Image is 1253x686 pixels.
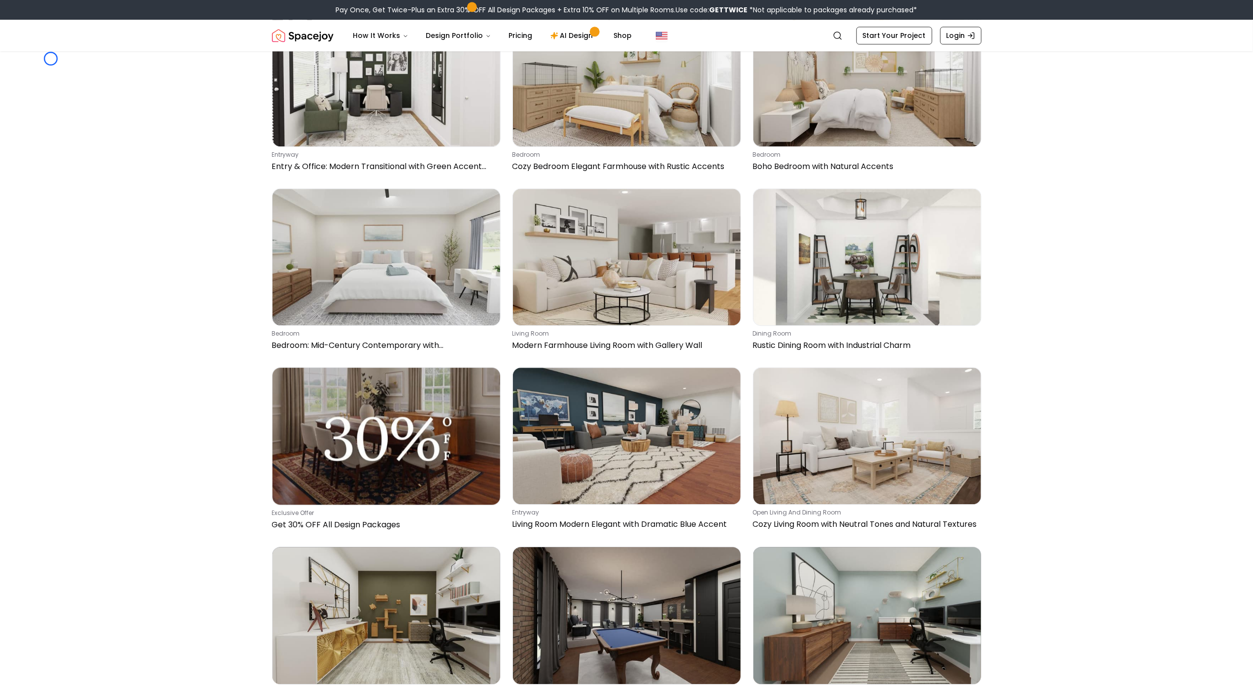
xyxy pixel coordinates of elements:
p: entryway [272,151,497,159]
p: dining room [753,330,978,338]
p: Boho Bedroom with Natural Accents [753,161,978,172]
p: Get 30% OFF All Design Packages [272,519,497,531]
img: Spacejoy Logo [272,26,334,45]
a: Shop [606,26,640,45]
img: Modern Elegant Game Room with Pool Table [513,547,741,684]
p: living room [512,330,737,338]
div: Pay Once, Get Twice-Plus an Extra 30% OFF All Design Packages + Extra 10% OFF on Multiple Rooms. [336,5,917,15]
p: bedroom [512,151,737,159]
a: Spacejoy [272,26,334,45]
img: Entry & Office: Modern Transitional with Green Accent Wall [272,10,500,146]
span: *Not applicable to packages already purchased* [748,5,917,15]
a: Living Room Modern Elegant with Dramatic Blue AccententrywayLiving Room Modern Elegant with Drama... [512,367,741,535]
img: Get 30% OFF All Design Packages [272,368,500,505]
img: Home Office Mid-Century Modern with Warm Accents [753,547,981,684]
a: Login [940,27,982,44]
span: Use code: [676,5,748,15]
img: Home Office Modern Glam with Cat Tree Display [272,547,500,684]
a: Cozy Living Room with Neutral Tones and Natural Texturesopen living and dining roomCozy Living Ro... [753,367,982,535]
nav: Main [345,26,640,45]
p: Modern Farmhouse Living Room with Gallery Wall [512,340,737,351]
p: Exclusive Offer [272,509,497,517]
p: Bedroom: Mid-Century Contemporary with [PERSON_NAME] [272,340,497,351]
img: Cozy Bedroom Elegant Farmhouse with Rustic Accents [513,10,741,146]
img: Living Room Modern Elegant with Dramatic Blue Accent [513,368,741,504]
p: open living and dining room [753,509,978,516]
nav: Global [272,20,982,51]
b: GETTWICE [710,5,748,15]
a: Modern Farmhouse Living Room with Gallery Wallliving roomModern Farmhouse Living Room with Galler... [512,188,741,355]
a: Start Your Project [856,27,932,44]
p: Cozy Living Room with Neutral Tones and Natural Textures [753,518,978,530]
a: Bedroom: Mid-Century Contemporary with Calm VibesbedroomBedroom: Mid-Century Contemporary with [P... [272,188,501,355]
img: United States [656,30,668,41]
p: entryway [512,509,737,516]
a: Pricing [501,26,541,45]
p: Cozy Bedroom Elegant Farmhouse with Rustic Accents [512,161,737,172]
p: Living Room Modern Elegant with Dramatic Blue Accent [512,518,737,530]
a: Rustic Dining Room with Industrial Charmdining roomRustic Dining Room with Industrial Charm [753,188,982,355]
a: Get 30% OFF All Design PackagesExclusive OfferGet 30% OFF All Design Packages [272,367,501,535]
img: Modern Farmhouse Living Room with Gallery Wall [513,189,741,325]
button: How It Works [345,26,416,45]
a: Boho Bedroom with Natural AccentsbedroomBoho Bedroom with Natural Accents [753,9,982,176]
p: bedroom [753,151,978,159]
a: AI Design [542,26,604,45]
p: Rustic Dining Room with Industrial Charm [753,340,978,351]
img: Bedroom: Mid-Century Contemporary with Calm Vibes [272,189,500,325]
a: Cozy Bedroom Elegant Farmhouse with Rustic AccentsbedroomCozy Bedroom Elegant Farmhouse with Rust... [512,9,741,176]
a: Entry & Office: Modern Transitional with Green Accent WallentrywayEntry & Office: Modern Transiti... [272,9,501,176]
p: Entry & Office: Modern Transitional with Green Accent Wall [272,161,497,172]
img: Rustic Dining Room with Industrial Charm [753,189,981,325]
img: Cozy Living Room with Neutral Tones and Natural Textures [753,368,981,504]
p: bedroom [272,330,497,338]
img: Boho Bedroom with Natural Accents [753,10,981,146]
button: Design Portfolio [418,26,499,45]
